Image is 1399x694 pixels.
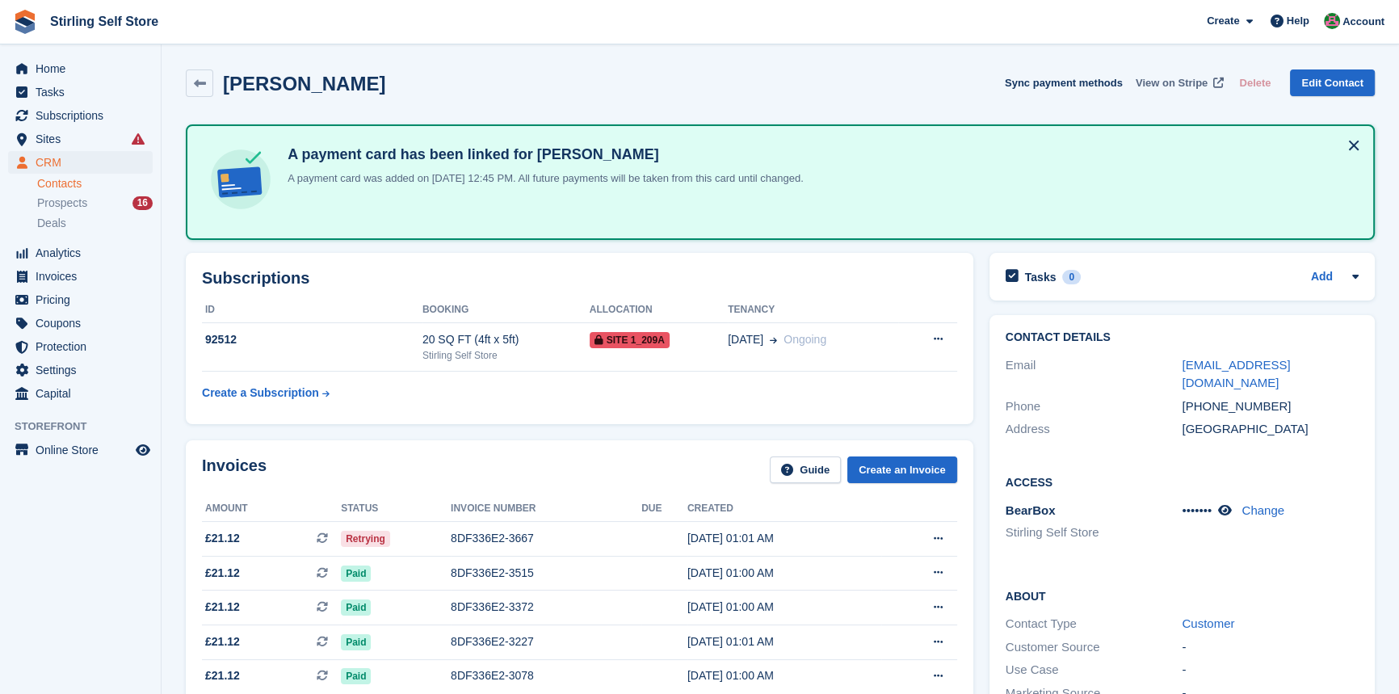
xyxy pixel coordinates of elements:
h2: Subscriptions [202,269,957,288]
h2: Invoices [202,456,267,483]
div: [DATE] 01:01 AM [687,633,881,650]
span: Analytics [36,242,132,264]
span: Tasks [36,81,132,103]
a: menu [8,104,153,127]
div: 92512 [202,331,422,348]
div: Stirling Self Store [422,348,590,363]
div: [DATE] 01:00 AM [687,667,881,684]
span: Create [1207,13,1239,29]
span: Paid [341,668,371,684]
span: Subscriptions [36,104,132,127]
div: 20 SQ FT (4ft x 5ft) [422,331,590,348]
a: Stirling Self Store [44,8,165,35]
div: [GEOGRAPHIC_DATA] [1182,420,1359,439]
span: Paid [341,566,371,582]
h2: Access [1006,473,1359,490]
span: Online Store [36,439,132,461]
a: Deals [37,215,153,232]
div: Address [1006,420,1183,439]
a: menu [8,382,153,405]
div: 8DF336E2-3372 [451,599,641,616]
a: menu [8,151,153,174]
span: ••••••• [1182,503,1212,517]
div: [DATE] 01:01 AM [687,530,881,547]
th: Status [341,496,451,522]
div: 8DF336E2-3078 [451,667,641,684]
span: Sites [36,128,132,150]
div: 8DF336E2-3227 [451,633,641,650]
a: Customer [1182,616,1234,630]
a: menu [8,335,153,358]
div: - [1182,638,1359,657]
th: ID [202,297,422,323]
a: Preview store [133,440,153,460]
div: [PHONE_NUMBER] [1182,397,1359,416]
div: [DATE] 01:00 AM [687,565,881,582]
div: 8DF336E2-3667 [451,530,641,547]
span: Invoices [36,265,132,288]
span: £21.12 [205,530,240,547]
div: - [1182,661,1359,679]
span: Pricing [36,288,132,311]
th: Created [687,496,881,522]
a: Add [1311,268,1333,287]
a: menu [8,288,153,311]
th: Allocation [590,297,728,323]
th: Due [641,496,687,522]
div: Create a Subscription [202,385,319,402]
span: Capital [36,382,132,405]
span: Help [1287,13,1309,29]
div: Email [1006,356,1183,393]
a: Create a Subscription [202,378,330,408]
span: View on Stripe [1136,75,1208,91]
span: Ongoing [784,333,826,346]
span: Deals [37,216,66,231]
a: Edit Contact [1290,69,1375,96]
span: £21.12 [205,565,240,582]
div: 8DF336E2-3515 [451,565,641,582]
span: Account [1342,14,1384,30]
th: Invoice number [451,496,641,522]
a: menu [8,242,153,264]
a: Guide [770,456,841,483]
div: Contact Type [1006,615,1183,633]
div: Customer Source [1006,638,1183,657]
th: Amount [202,496,341,522]
a: menu [8,265,153,288]
h2: Contact Details [1006,331,1359,344]
a: menu [8,359,153,381]
span: Paid [341,599,371,616]
span: Storefront [15,419,161,435]
a: Contacts [37,176,153,191]
h2: About [1006,587,1359,604]
span: Site 1_209A [590,332,670,348]
h2: [PERSON_NAME] [223,73,385,95]
span: Prospects [37,196,87,211]
span: Coupons [36,312,132,334]
span: [DATE] [728,331,763,348]
h4: A payment card has been linked for [PERSON_NAME] [281,145,804,164]
span: Protection [36,335,132,358]
img: card-linked-ebf98d0992dc2aeb22e95c0e3c79077019eb2392cfd83c6a337811c24bc77127.svg [207,145,275,213]
a: menu [8,439,153,461]
button: Delete [1233,69,1277,96]
div: [DATE] 01:00 AM [687,599,881,616]
li: Stirling Self Store [1006,524,1183,542]
img: stora-icon-8386f47178a22dfd0bd8f6a31ec36ba5ce8667c1dd55bd0f319d3a0aa187defe.svg [13,10,37,34]
img: Lucy [1324,13,1340,29]
a: menu [8,57,153,80]
h2: Tasks [1025,270,1057,284]
div: Use Case [1006,661,1183,679]
span: Home [36,57,132,80]
div: 0 [1062,270,1081,284]
th: Tenancy [728,297,898,323]
a: menu [8,81,153,103]
div: Phone [1006,397,1183,416]
span: Settings [36,359,132,381]
p: A payment card was added on [DATE] 12:45 PM. All future payments will be taken from this card unt... [281,170,804,187]
span: £21.12 [205,599,240,616]
th: Booking [422,297,590,323]
span: £21.12 [205,633,240,650]
a: [EMAIL_ADDRESS][DOMAIN_NAME] [1182,358,1290,390]
span: £21.12 [205,667,240,684]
